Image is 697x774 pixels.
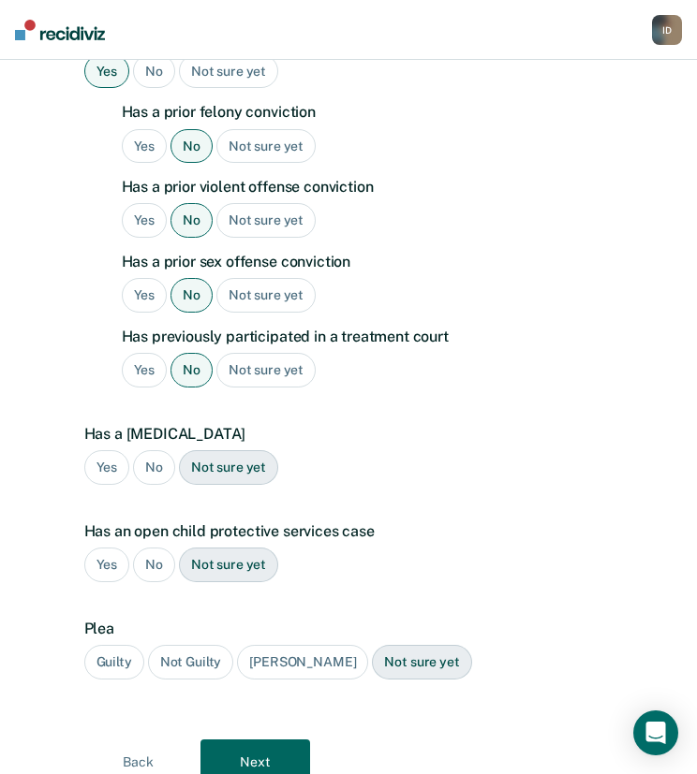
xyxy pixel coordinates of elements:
label: Has previously participated in a treatment court [122,328,604,345]
div: No [133,450,175,485]
div: [PERSON_NAME] [237,645,368,679]
label: Has a prior violent offense conviction [122,178,604,196]
div: Not sure yet [179,450,278,485]
div: Yes [122,203,168,238]
div: Yes [84,54,130,89]
div: Yes [84,450,130,485]
div: Yes [122,353,168,387]
img: Recidiviz [15,20,105,40]
div: No [171,203,213,238]
div: Yes [84,548,130,582]
div: Not sure yet [216,203,316,238]
div: No [171,278,213,313]
div: No [171,353,213,387]
div: Not sure yet [216,278,316,313]
div: Not Guilty [148,645,234,679]
div: No [133,54,175,89]
label: Has a [MEDICAL_DATA] [84,425,604,443]
div: Open Intercom Messenger [633,710,678,755]
div: Not sure yet [216,353,316,387]
label: Has a prior sex offense conviction [122,253,604,270]
div: Guilty [84,645,144,679]
div: Not sure yet [372,645,471,679]
button: ID [652,15,682,45]
label: Has an open child protective services case [84,522,604,540]
div: No [171,129,213,164]
label: Has a prior felony conviction [122,103,604,121]
label: Plea [84,620,604,637]
div: Yes [122,278,168,313]
div: No [133,548,175,582]
div: Not sure yet [179,548,278,582]
div: Yes [122,129,168,164]
div: I D [652,15,682,45]
div: Not sure yet [179,54,278,89]
div: Not sure yet [216,129,316,164]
